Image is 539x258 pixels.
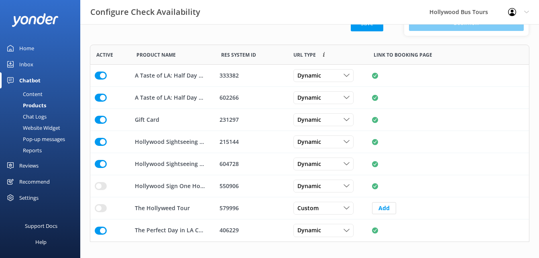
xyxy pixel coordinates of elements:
div: 231297 [220,115,283,124]
div: row [90,65,529,87]
span: Active [96,51,113,59]
div: 406229 [220,226,283,235]
div: Reports [5,145,42,156]
div: row [90,219,529,242]
div: 215144 [220,137,283,146]
span: Dynamic [297,160,326,168]
div: Website Widget [5,122,60,133]
span: Dynamic [297,93,326,102]
span: Dynamic [297,71,326,80]
p: Hollywood Sightseeing & Celebrity Homes Tour! [135,137,206,146]
p: A Taste of LA: Half Day Tour of the BEST of [GEOGRAPHIC_DATA] [135,71,206,80]
div: row [90,109,529,131]
div: 550906 [220,182,283,190]
a: Pop-up messages [5,133,80,145]
p: A Taste of LA: Half Day Tour of the BEST of [GEOGRAPHIC_DATA] (From [GEOGRAPHIC_DATA][PERSON_NAME]) [135,93,206,102]
div: Support Docs [25,218,57,234]
span: Dynamic [297,137,326,146]
div: Reviews [19,158,39,174]
p: Hollywood Sign One Hour Tour [135,182,206,190]
span: Product Name [136,51,176,59]
div: row [90,153,529,175]
a: Reports [5,145,80,156]
div: row [90,87,529,109]
span: Dynamic [297,182,326,190]
img: yonder-white-logo.png [12,13,58,27]
div: Inbox [19,56,33,72]
span: Dynamic [297,226,326,235]
div: 333382 [220,71,283,80]
p: Hollywood Sightseeing & Celebrity Homes Tour! (From [GEOGRAPHIC_DATA][PERSON_NAME]) [135,160,206,168]
div: Chat Logs [5,111,47,122]
div: Recommend [19,174,50,190]
div: 604728 [220,160,283,168]
span: Custom [297,204,323,213]
a: Content [5,88,80,100]
span: Res System ID [221,51,256,59]
div: Products [5,100,46,111]
div: row [90,131,529,153]
span: Dynamic [297,115,326,124]
a: Chat Logs [5,111,80,122]
h3: Configure Check Availability [90,6,200,18]
div: row [90,175,529,197]
div: 579996 [220,204,283,213]
div: grid [90,65,529,242]
div: Settings [19,190,39,206]
p: Gift Card [135,115,159,124]
div: Pop-up messages [5,133,65,145]
div: Content [5,88,43,100]
span: Link to booking page [293,51,316,59]
a: Website Widget [5,122,80,133]
div: row [90,197,529,219]
a: Products [5,100,80,111]
div: Help [35,234,47,250]
span: Link to booking page [374,51,432,59]
p: The Hollyweed Tour [135,204,190,213]
button: Add [372,202,396,214]
div: Chatbot [19,72,41,88]
div: 602266 [220,93,283,102]
div: Home [19,40,34,56]
p: The Perfect Day in LA Combo [135,226,206,235]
